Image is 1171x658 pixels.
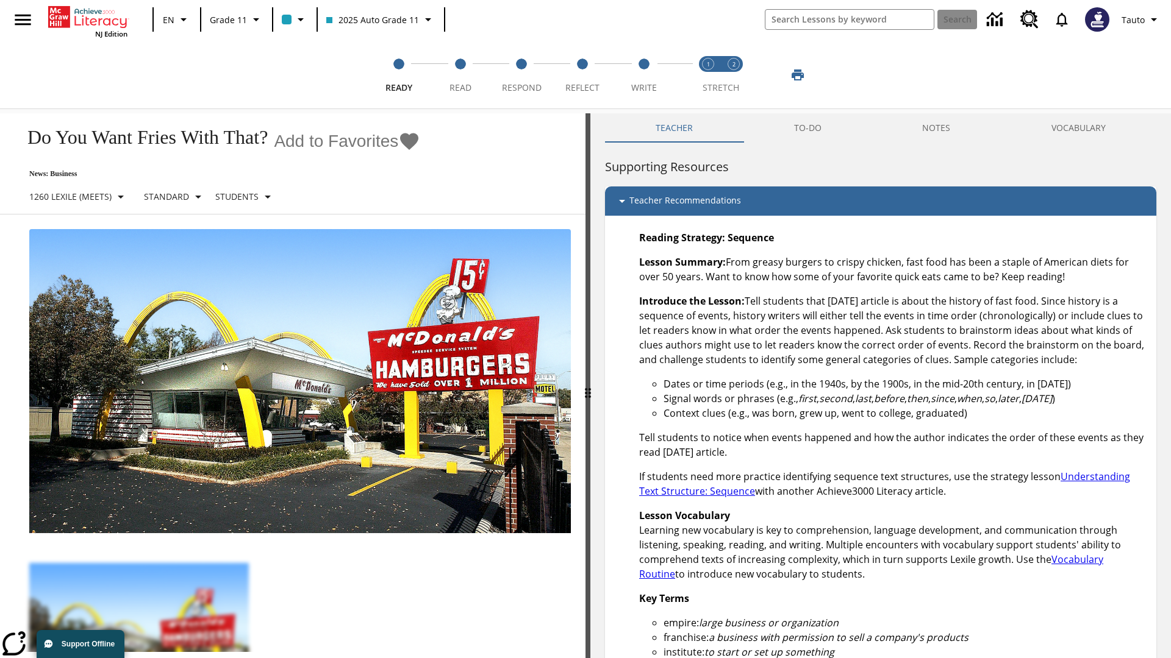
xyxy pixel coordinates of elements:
[424,41,495,108] button: Read step 2 of 5
[274,130,420,152] button: Add to Favorites - Do You Want Fries With That?
[716,41,751,108] button: Stretch Respond step 2 of 2
[907,392,928,405] em: then
[609,41,679,108] button: Write step 5 of 5
[998,392,1019,405] em: later
[765,10,934,29] input: search field
[321,9,440,30] button: Class: 2025 Auto Grade 11, Select your class
[215,190,259,203] p: Students
[874,392,904,405] em: before
[48,4,127,38] div: Home
[707,60,710,68] text: 1
[62,640,115,648] span: Support Offline
[326,13,419,26] span: 2025 Auto Grade 11
[547,41,618,108] button: Reflect step 4 of 5
[274,132,398,151] span: Add to Favorites
[1046,4,1078,35] a: Notifications
[639,430,1147,459] p: Tell students to notice when events happened and how the author indicates the order of these even...
[639,509,730,522] strong: Lesson Vocabulary
[605,113,743,143] button: Teacher
[605,157,1156,177] h6: Supporting Resources
[157,9,196,30] button: Language: EN, Select a language
[664,615,1147,630] li: empire:
[690,41,726,108] button: Stretch Read step 1 of 2
[95,29,127,38] span: NJ Edition
[15,169,420,179] p: News: Business
[703,82,739,93] span: STRETCH
[486,41,557,108] button: Respond step 3 of 5
[778,64,817,86] button: Print
[1001,113,1156,143] button: VOCABULARY
[502,82,542,93] span: Respond
[631,82,657,93] span: Write
[639,592,689,605] strong: Key Terms
[979,3,1013,37] a: Data Center
[210,186,280,208] button: Select Student
[664,406,1147,420] li: Context clues (e.g., was born, grew up, went to college, graduated)
[639,508,1147,581] p: Learning new vocabulary is key to comprehension, language development, and communication through ...
[144,190,189,203] p: Standard
[29,229,571,534] img: One of the first McDonald's stores, with the iconic red sign and golden arches.
[931,392,954,405] em: since
[664,377,1147,391] li: Dates or time periods (e.g., in the 1940s, by the 1900s, in the mid-20th century, in [DATE])
[984,392,995,405] em: so
[639,294,1147,367] p: Tell students that [DATE] article is about the history of fast food. Since history is a sequence ...
[639,255,1147,284] p: From greasy burgers to crispy chicken, fast food has been a staple of American diets for over 50 ...
[385,82,412,93] span: Ready
[449,82,471,93] span: Read
[605,113,1156,143] div: Instructional Panel Tabs
[664,630,1147,645] li: franchise:
[585,113,590,658] div: Press Enter or Spacebar and then press right and left arrow keys to move the slider
[664,391,1147,406] li: Signal words or phrases (e.g., , , , , , , , , , )
[565,82,600,93] span: Reflect
[37,630,124,658] button: Support Offline
[1085,7,1109,32] img: Avatar
[728,231,774,244] strong: Sequence
[139,186,210,208] button: Scaffolds, Standard
[855,392,872,405] em: last
[24,186,133,208] button: Select Lexile, 1260 Lexile (Meets)
[5,2,41,38] button: Open side menu
[605,186,1156,216] div: Teacher Recommendations
[1022,392,1052,405] em: [DATE]
[15,126,268,149] h1: Do You Want Fries With That?
[163,13,174,26] span: EN
[210,13,247,26] span: Grade 11
[819,392,853,405] em: second
[872,113,1001,143] button: NOTES
[363,41,434,108] button: Ready step 1 of 5
[205,9,268,30] button: Grade: Grade 11, Select a grade
[639,255,726,269] strong: Lesson Summary:
[1013,3,1046,36] a: Resource Center, Will open in new tab
[1122,13,1145,26] span: Tauto
[277,9,313,30] button: Class color is light blue. Change class color
[1117,9,1166,30] button: Profile/Settings
[699,616,839,629] em: large business or organization
[709,631,969,644] em: a business with permission to sell a company's products
[629,194,741,208] p: Teacher Recommendations
[957,392,982,405] em: when
[743,113,872,143] button: TO-DO
[1078,4,1117,35] button: Select a new avatar
[639,469,1147,498] p: If students need more practice identifying sequence text structures, use the strategy lesson with...
[732,60,736,68] text: 2
[639,294,745,308] strong: Introduce the Lesson:
[590,113,1171,658] div: activity
[29,190,112,203] p: 1260 Lexile (Meets)
[639,231,725,244] strong: Reading Strategy:
[798,392,817,405] em: first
